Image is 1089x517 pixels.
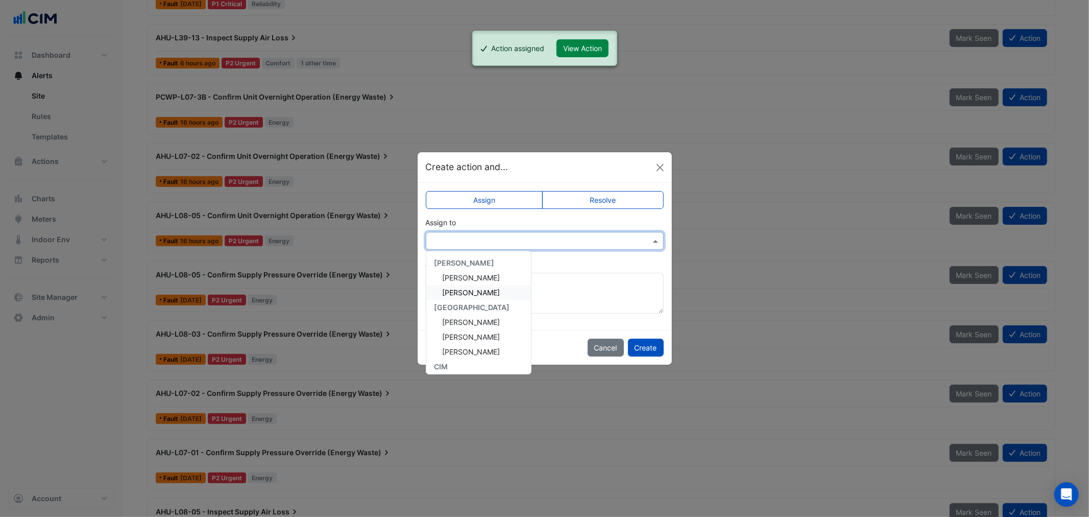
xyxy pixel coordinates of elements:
[443,273,500,282] span: [PERSON_NAME]
[628,339,664,357] button: Create
[434,362,448,371] span: CIM
[443,288,500,297] span: [PERSON_NAME]
[426,251,531,374] div: Options List
[491,43,544,54] div: Action assigned
[426,160,509,174] h5: Create action and...
[434,303,510,312] span: [GEOGRAPHIC_DATA]
[426,217,456,228] label: Assign to
[443,318,500,326] span: [PERSON_NAME]
[443,347,500,356] span: [PERSON_NAME]
[542,191,664,209] label: Resolve
[1054,482,1079,507] div: Open Intercom Messenger
[434,258,495,267] span: [PERSON_NAME]
[556,39,609,57] button: View Action
[426,191,543,209] label: Assign
[443,333,500,341] span: [PERSON_NAME]
[588,339,624,357] button: Cancel
[652,160,668,175] button: Close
